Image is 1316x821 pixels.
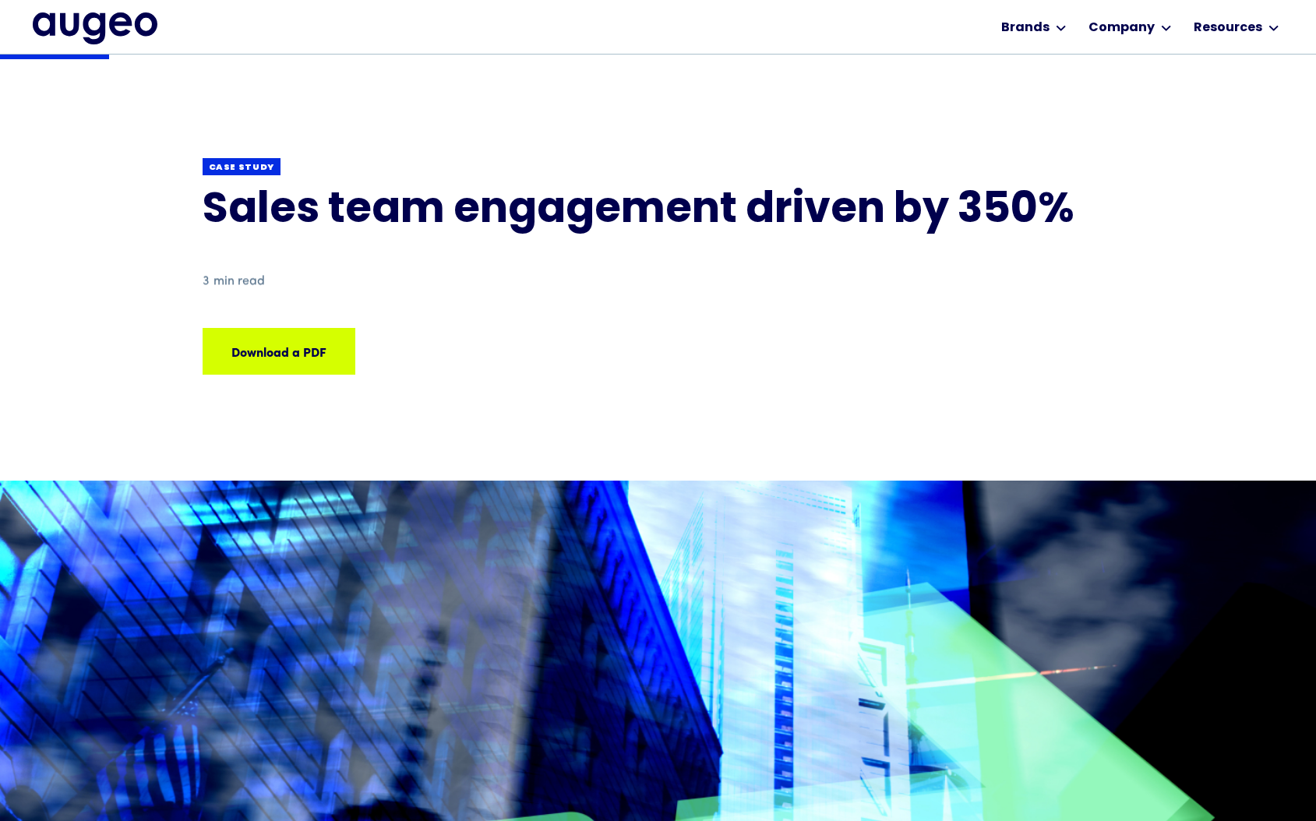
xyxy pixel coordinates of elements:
[33,12,157,44] img: Augeo's full logo in midnight blue.
[1088,19,1155,37] div: Company
[203,273,210,291] div: 3
[203,328,355,375] a: Download a PDF
[1001,19,1050,37] div: Brands
[209,162,275,174] div: Case study
[213,273,265,291] div: min read
[203,189,1114,234] h1: Sales team engagement driven by 350%
[1194,19,1262,37] div: Resources
[33,12,157,44] a: home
